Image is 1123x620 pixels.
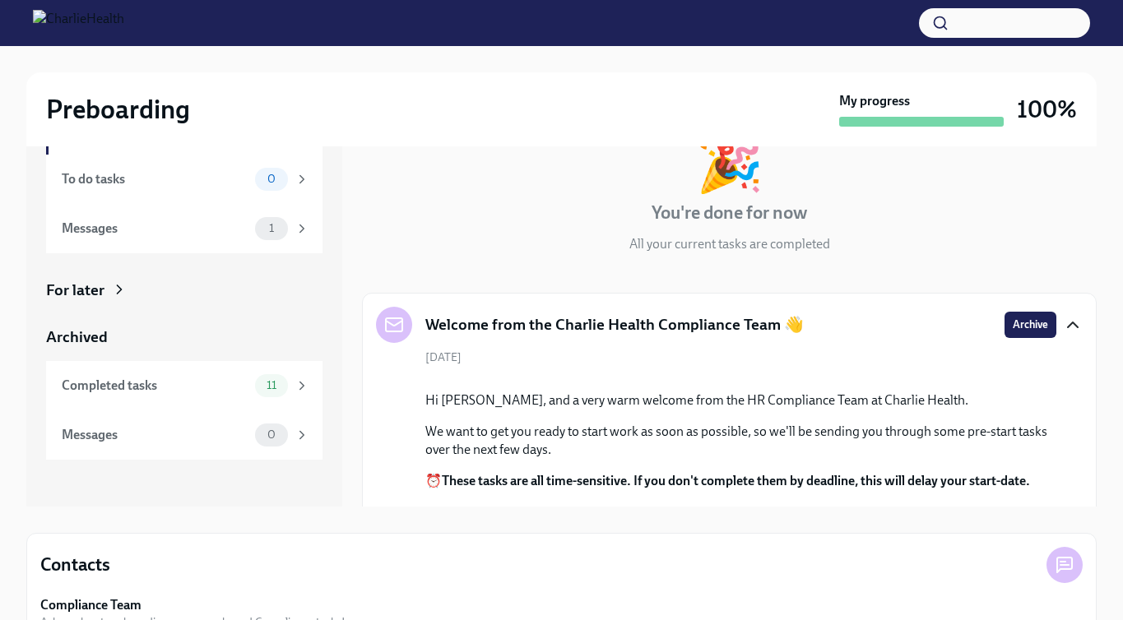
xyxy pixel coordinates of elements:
[425,349,462,365] span: [DATE]
[425,472,1056,490] p: ⏰
[425,503,1056,521] p: Please be sure to mark off each task as you complete it.
[62,426,248,444] div: Messages
[696,136,763,191] div: 🎉
[40,553,110,577] h4: Contacts
[258,173,285,185] span: 0
[46,410,323,460] a: Messages0
[46,326,323,348] a: Archived
[442,473,1030,488] strong: These tasks are all time-sensitive. If you don't complete them by deadline, this will delay your ...
[629,235,830,253] p: All your current tasks are completed
[46,361,323,410] a: Completed tasks11
[33,10,124,36] img: CharlieHealth
[425,391,1056,409] p: Hi [PERSON_NAME], and a very warm welcome from the HR Compliance Team at Charlie Health.
[46,204,323,253] a: Messages1
[425,314,804,335] h5: Welcome from the Charlie Health Compliance Team 👋
[46,93,190,126] h2: Preboarding
[62,377,248,395] div: Completed tasks
[652,201,807,225] h4: You're done for now
[1017,95,1077,124] h3: 100%
[62,170,248,188] div: To do tasks
[46,155,323,204] a: To do tasks0
[257,379,286,391] span: 11
[839,92,910,110] strong: My progress
[1013,317,1048,333] span: Archive
[1005,312,1056,338] button: Archive
[258,428,285,441] span: 0
[40,596,142,614] strong: Compliance Team
[259,222,284,234] span: 1
[46,280,323,301] a: For later
[46,280,104,301] div: For later
[62,220,248,238] div: Messages
[425,423,1056,459] p: We want to get you ready to start work as soon as possible, so we'll be sending you through some ...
